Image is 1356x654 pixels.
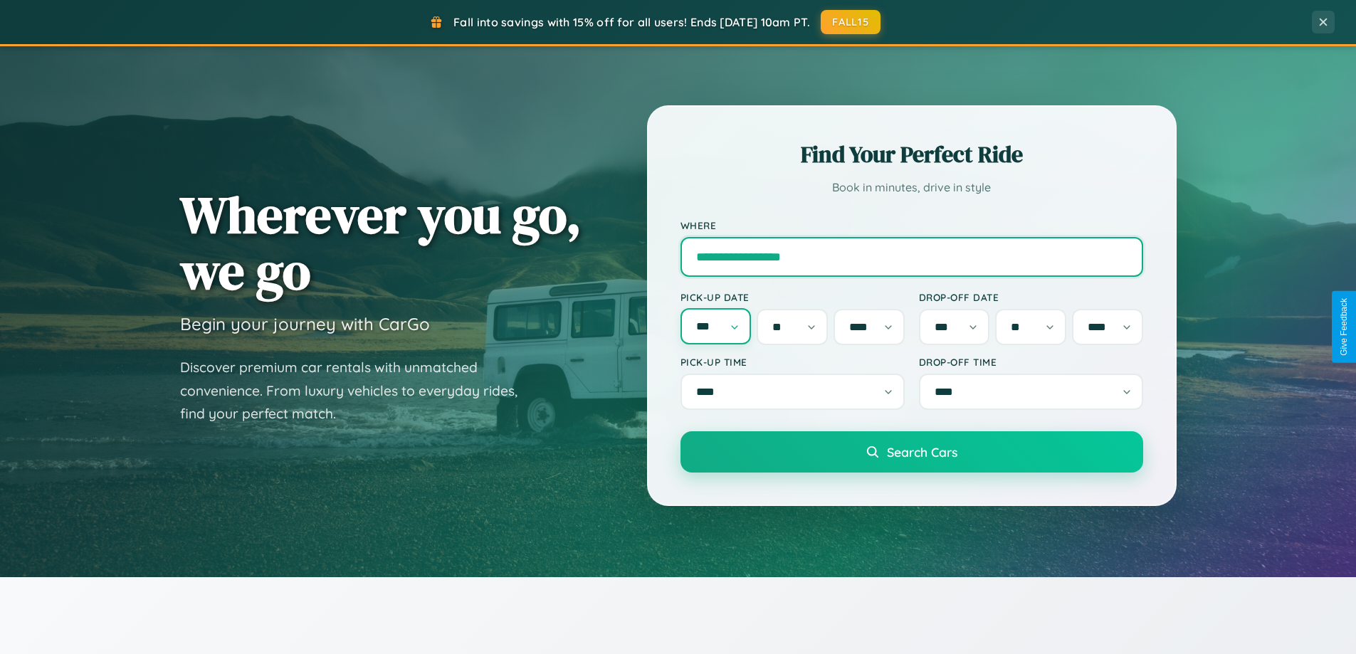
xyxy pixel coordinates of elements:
[680,431,1143,473] button: Search Cars
[680,291,905,303] label: Pick-up Date
[919,356,1143,368] label: Drop-off Time
[919,291,1143,303] label: Drop-off Date
[680,139,1143,170] h2: Find Your Perfect Ride
[453,15,810,29] span: Fall into savings with 15% off for all users! Ends [DATE] 10am PT.
[180,186,582,299] h1: Wherever you go, we go
[680,177,1143,198] p: Book in minutes, drive in style
[821,10,881,34] button: FALL15
[180,313,430,334] h3: Begin your journey with CarGo
[680,356,905,368] label: Pick-up Time
[680,219,1143,231] label: Where
[887,444,957,460] span: Search Cars
[1339,298,1349,356] div: Give Feedback
[180,356,536,426] p: Discover premium car rentals with unmatched convenience. From luxury vehicles to everyday rides, ...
